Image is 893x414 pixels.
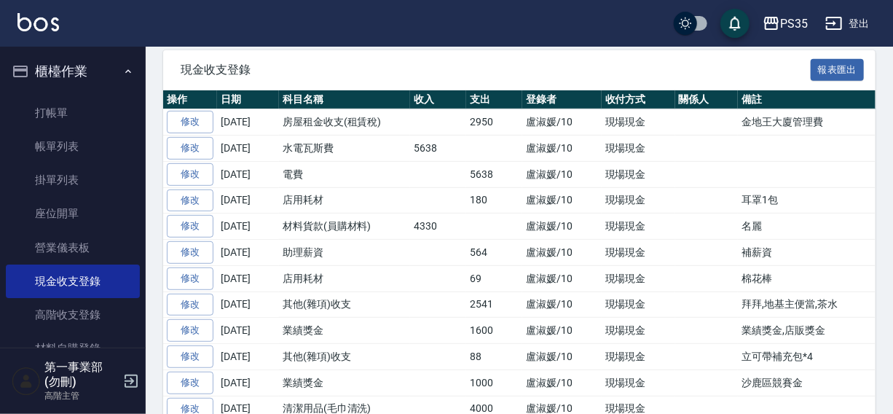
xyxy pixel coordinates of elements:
[522,187,602,214] td: 盧淑媛/10
[167,190,213,212] a: 修改
[217,90,279,109] th: 日期
[279,318,410,344] td: 業績獎金
[602,344,675,370] td: 現場現金
[410,90,466,109] th: 收入
[167,319,213,342] a: 修改
[522,161,602,187] td: 盧淑媛/10
[522,109,602,136] td: 盧淑媛/10
[217,187,279,214] td: [DATE]
[811,62,865,76] a: 報表匯出
[675,90,739,109] th: 關係人
[279,136,410,162] td: 水電瓦斯費
[720,9,750,38] button: save
[602,318,675,344] td: 現場現金
[602,90,675,109] th: 收付方式
[167,163,213,186] a: 修改
[17,13,59,31] img: Logo
[279,292,410,318] td: 其他(雜項)收支
[602,136,675,162] td: 現場現金
[6,52,140,90] button: 櫃檯作業
[167,294,213,316] a: 修改
[602,161,675,187] td: 現場現金
[522,370,602,396] td: 盧淑媛/10
[522,214,602,240] td: 盧淑媛/10
[602,187,675,214] td: 現場現金
[6,231,140,265] a: 營業儀表板
[217,344,279,370] td: [DATE]
[167,267,213,290] a: 修改
[163,90,217,109] th: 操作
[279,109,410,136] td: 房屋租金收支(租賃稅)
[522,90,602,109] th: 登錄者
[466,318,522,344] td: 1600
[217,370,279,396] td: [DATE]
[279,240,410,266] td: 助理薪資
[6,298,140,332] a: 高階收支登錄
[466,344,522,370] td: 88
[44,389,119,402] p: 高階主管
[217,265,279,292] td: [DATE]
[6,332,140,365] a: 材料自購登錄
[466,370,522,396] td: 1000
[12,367,41,396] img: Person
[279,187,410,214] td: 店用耗材
[217,318,279,344] td: [DATE]
[602,370,675,396] td: 現場現金
[522,240,602,266] td: 盧淑媛/10
[811,59,865,82] button: 報表匯出
[466,109,522,136] td: 2950
[522,318,602,344] td: 盧淑媛/10
[602,214,675,240] td: 現場現金
[602,109,675,136] td: 現場現金
[466,187,522,214] td: 180
[522,136,602,162] td: 盧淑媛/10
[6,130,140,163] a: 帳單列表
[410,214,466,240] td: 4330
[279,265,410,292] td: 店用耗材
[217,136,279,162] td: [DATE]
[466,265,522,292] td: 69
[6,197,140,230] a: 座位開單
[757,9,814,39] button: PS35
[522,265,602,292] td: 盧淑媛/10
[6,96,140,130] a: 打帳單
[780,15,808,33] div: PS35
[279,161,410,187] td: 電費
[602,265,675,292] td: 現場現金
[217,240,279,266] td: [DATE]
[279,344,410,370] td: 其他(雜項)收支
[167,111,213,133] a: 修改
[466,292,522,318] td: 2541
[167,137,213,160] a: 修改
[181,63,811,77] span: 現金收支登錄
[279,214,410,240] td: 材料貨款(員購材料)
[217,214,279,240] td: [DATE]
[167,372,213,394] a: 修改
[217,292,279,318] td: [DATE]
[167,241,213,264] a: 修改
[410,136,466,162] td: 5638
[279,90,410,109] th: 科目名稱
[6,265,140,298] a: 現金收支登錄
[819,10,876,37] button: 登出
[522,292,602,318] td: 盧淑媛/10
[6,163,140,197] a: 掛單列表
[167,345,213,368] a: 修改
[466,90,522,109] th: 支出
[466,161,522,187] td: 5638
[602,292,675,318] td: 現場現金
[167,215,213,238] a: 修改
[602,240,675,266] td: 現場現金
[279,370,410,396] td: 業績獎金
[522,344,602,370] td: 盧淑媛/10
[217,161,279,187] td: [DATE]
[466,240,522,266] td: 564
[44,360,119,389] h5: 第一事業部 (勿刪)
[217,109,279,136] td: [DATE]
